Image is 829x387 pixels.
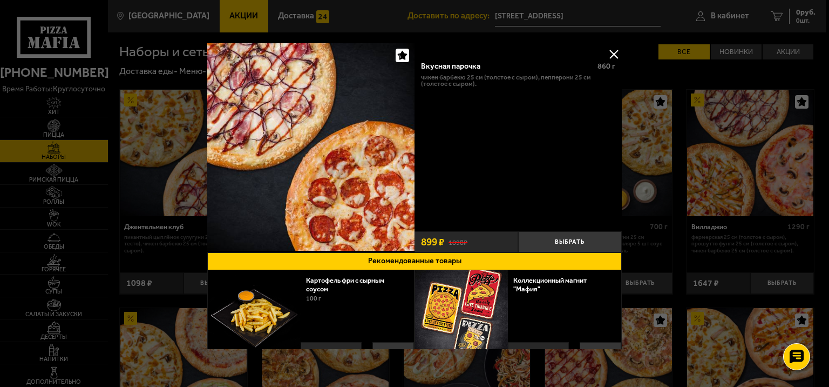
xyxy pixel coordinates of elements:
a: Коллекционный магнит "Мафия" [513,276,587,293]
strong: 29 ₽ [516,343,539,364]
button: Выбрать [580,342,621,365]
span: 100 г [306,295,321,302]
a: Картофель фри с сырным соусом [306,276,384,293]
span: 860 г [597,62,615,71]
span: 899 ₽ [421,237,444,247]
button: Выбрать [518,231,622,252]
a: Вкусная парочка [207,43,414,252]
img: Вкусная парочка [207,43,414,251]
strong: 239 ₽ [309,343,338,364]
button: Выбрать [372,342,414,365]
p: Чикен Барбекю 25 см (толстое с сыром), Пепперони 25 см (толстое с сыром). [421,74,615,88]
div: Вкусная парочка [421,62,589,71]
s: 1098 ₽ [449,237,467,246]
button: Рекомендованные товары [207,252,622,270]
